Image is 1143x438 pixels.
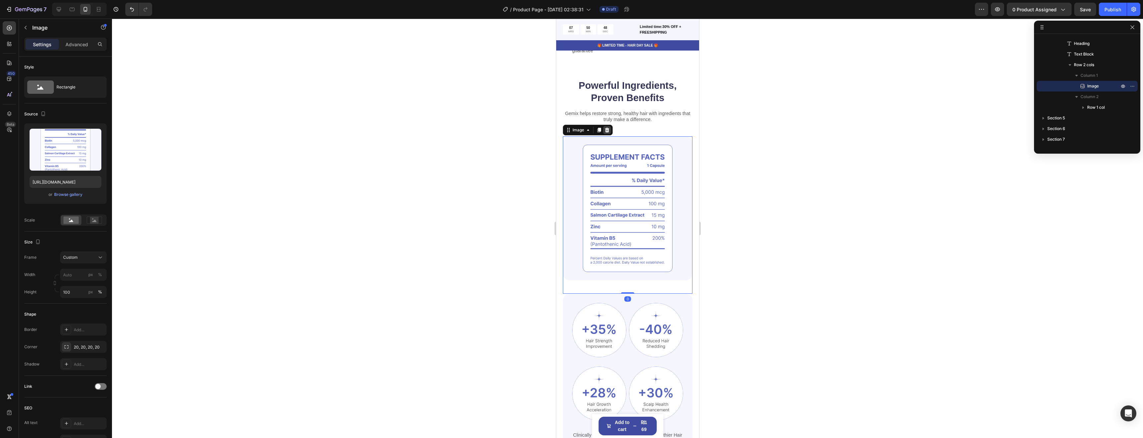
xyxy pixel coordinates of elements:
button: px [96,288,104,296]
span: Section 7 [1047,136,1065,143]
div: SEO [24,405,32,411]
div: Beta [5,122,16,127]
span: 0 product assigned [1012,6,1057,13]
div: Scale [24,217,35,223]
span: Column 2 [1081,93,1098,100]
div: Alt text [24,420,38,426]
div: Add... [74,421,105,427]
span: Product Page - [DATE] 02:38:31 [513,6,583,13]
div: Shape [24,311,36,317]
p: Settings [33,41,52,48]
span: Save [1080,7,1091,12]
div: 20, 20, 20, 20 [74,344,105,350]
button: Browse gallery [54,191,83,198]
span: Image [1087,83,1099,89]
input: https://example.com/image.jpg [30,176,101,188]
span: Section 6 [1047,125,1065,132]
div: % [98,272,102,278]
img: preview-image [30,129,101,171]
button: px [96,271,104,279]
div: px [88,289,93,295]
div: Source [24,110,47,119]
div: Add... [74,362,105,367]
span: Row 2 cols [1074,62,1094,68]
div: Browse gallery [54,192,82,198]
div: Border [24,327,37,333]
span: Section 5 [1047,115,1065,121]
p: Advanced [65,41,88,48]
input: px% [60,286,107,298]
button: 7 [3,3,50,16]
button: Save [1074,3,1096,16]
span: / [510,6,512,13]
button: % [87,271,95,279]
div: Rectangle [56,79,97,95]
label: Width [24,272,35,278]
span: Heading [1074,40,1090,47]
div: Link [24,383,32,389]
div: % [98,289,102,295]
input: px% [60,269,107,281]
p: 7 [44,5,47,13]
div: Undo/Redo [125,3,152,16]
div: Add... [74,327,105,333]
span: Custom [63,254,78,260]
div: Style [24,64,34,70]
span: Column 1 [1081,72,1098,79]
label: Frame [24,254,37,260]
label: Height [24,289,37,295]
div: Size [24,238,42,247]
button: Custom [60,251,107,263]
button: Publish [1099,3,1127,16]
div: Publish [1104,6,1121,13]
div: Corner [24,344,38,350]
p: Image [32,24,89,32]
span: Draft [606,6,616,12]
iframe: Design area [556,19,699,438]
button: 0 product assigned [1007,3,1072,16]
div: px [88,272,93,278]
div: Open Intercom Messenger [1120,405,1136,421]
span: or [49,191,52,199]
span: Text Block [1074,51,1094,58]
div: Shadow [24,361,40,367]
button: % [87,288,95,296]
div: 450 [6,71,16,76]
span: Row 1 col [1087,104,1105,111]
